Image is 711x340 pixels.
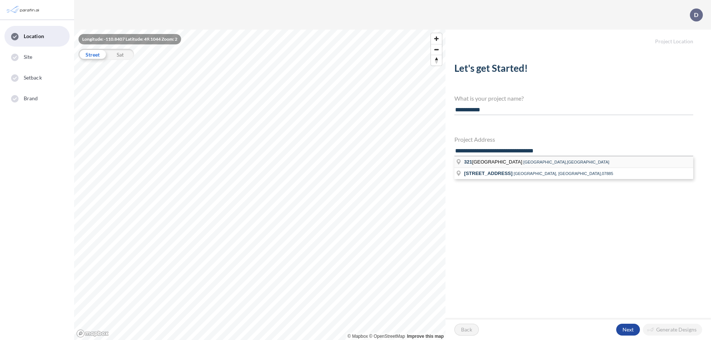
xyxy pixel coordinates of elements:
span: Location [24,33,44,40]
a: Mapbox [348,334,368,339]
button: Zoom in [431,33,442,44]
h4: What is your project name? [454,95,693,102]
span: [GEOGRAPHIC_DATA] [464,159,523,165]
button: Zoom out [431,44,442,55]
h5: Project Location [445,30,711,45]
span: [GEOGRAPHIC_DATA],[GEOGRAPHIC_DATA] [523,160,609,164]
div: Longitude: -110.8407 Latitude: 49.1044 Zoom: 2 [79,34,181,44]
span: 321 [464,159,472,165]
button: Next [616,324,640,336]
div: Sat [106,49,134,60]
button: Reset bearing to north [431,55,442,65]
span: Brand [24,95,38,102]
a: Improve this map [407,334,444,339]
span: [STREET_ADDRESS] [464,171,513,176]
p: Next [622,326,634,333]
canvas: Map [74,30,445,340]
h2: Let's get Started! [454,63,693,77]
a: OpenStreetMap [369,334,405,339]
span: [GEOGRAPHIC_DATA], [GEOGRAPHIC_DATA],07885 [514,171,613,176]
span: Setback [24,74,42,81]
div: Street [79,49,106,60]
a: Mapbox homepage [76,329,109,338]
img: Parafin [6,3,41,17]
p: D [694,11,698,18]
h4: Project Address [454,136,693,143]
span: Site [24,53,32,61]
